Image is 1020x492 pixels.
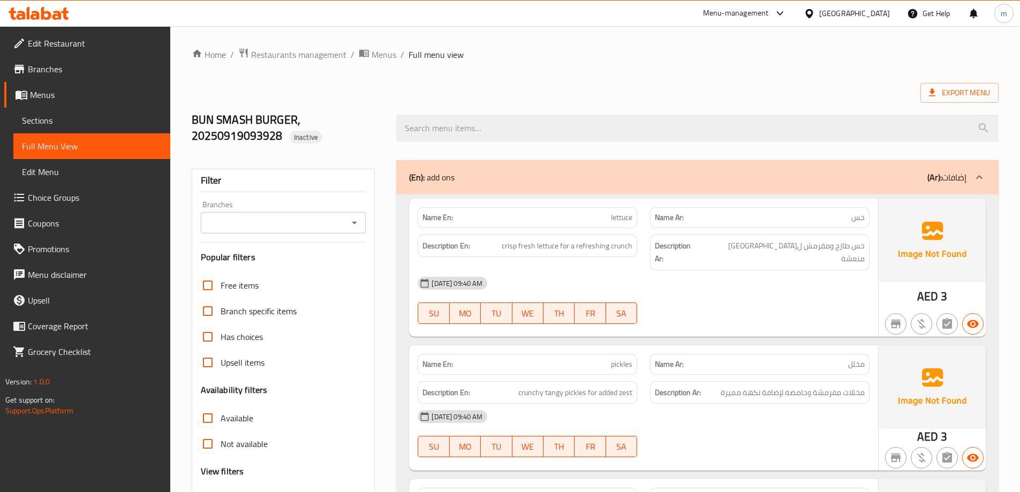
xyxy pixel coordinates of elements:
[351,48,354,61] li: /
[4,236,170,262] a: Promotions
[4,31,170,56] a: Edit Restaurant
[819,7,890,19] div: [GEOGRAPHIC_DATA]
[606,436,637,457] button: SA
[201,251,366,263] h3: Popular filters
[606,302,637,324] button: SA
[512,302,543,324] button: WE
[721,386,865,399] span: مخللات مقرمشة وحامضة لإضافة نكهة مميزة
[917,426,938,447] span: AED
[962,447,984,468] button: Available
[575,436,606,457] button: FR
[427,412,487,422] span: [DATE] 09:40 AM
[517,439,539,455] span: WE
[22,114,162,127] span: Sections
[936,313,958,335] button: Not has choices
[512,436,543,457] button: WE
[4,185,170,210] a: Choice Groups
[5,393,55,407] span: Get support on:
[201,465,244,478] h3: View filters
[543,436,575,457] button: TH
[879,199,986,282] img: Ae5nvW7+0k+MAAAAAElFTkSuQmCC
[579,439,601,455] span: FR
[941,286,947,307] span: 3
[548,306,570,321] span: TH
[450,302,481,324] button: MO
[962,313,984,335] button: Available
[655,359,684,370] strong: Name Ar:
[30,88,162,101] span: Menus
[401,48,404,61] li: /
[4,82,170,108] a: Menus
[28,294,162,307] span: Upsell
[543,302,575,324] button: TH
[251,48,346,61] span: Restaurants management
[427,278,487,289] span: [DATE] 09:40 AM
[5,404,73,418] a: Support.OpsPlatform
[28,217,162,230] span: Coupons
[28,37,162,50] span: Edit Restaurant
[290,131,322,143] div: Inactive
[879,345,986,429] img: Ae5nvW7+0k+MAAAAAElFTkSuQmCC
[201,384,268,396] h3: Availability filters
[1001,7,1007,19] span: m
[422,386,470,399] strong: Description En:
[13,159,170,185] a: Edit Menu
[917,286,938,307] span: AED
[192,48,226,61] a: Home
[221,412,253,425] span: Available
[4,287,170,313] a: Upsell
[192,112,384,144] h2: BUN SMASH BURGER, 20250919093928
[221,437,268,450] span: Not available
[192,48,999,62] nav: breadcrumb
[422,306,445,321] span: SU
[610,306,633,321] span: SA
[4,56,170,82] a: Branches
[347,215,362,230] button: Open
[911,313,932,335] button: Purchased item
[703,239,865,266] span: خس طازج ومقرمش لقرمشة منعشة
[610,439,633,455] span: SA
[201,169,366,192] div: Filter
[28,191,162,204] span: Choice Groups
[929,86,990,100] span: Export Menu
[422,239,470,253] strong: Description En:
[579,306,601,321] span: FR
[481,436,512,457] button: TU
[221,305,297,317] span: Branch specific items
[409,171,455,184] p: add ons
[920,83,999,103] span: Export Menu
[4,210,170,236] a: Coupons
[221,356,265,369] span: Upsell items
[4,339,170,365] a: Grocery Checklist
[502,239,632,253] span: crisp fresh lettuce for a refreshing crunch
[4,313,170,339] a: Coverage Report
[22,165,162,178] span: Edit Menu
[848,359,865,370] span: مخلل
[885,313,906,335] button: Not branch specific item
[927,169,942,185] b: (Ar):
[396,115,999,142] input: search
[28,268,162,281] span: Menu disclaimer
[548,439,570,455] span: TH
[359,48,396,62] a: Menus
[517,306,539,321] span: WE
[485,439,508,455] span: TU
[941,426,947,447] span: 3
[33,375,50,389] span: 1.0.0
[409,169,425,185] b: (En):
[611,212,632,223] span: lettuce
[13,108,170,133] a: Sections
[655,239,701,266] strong: Description Ar:
[238,48,346,62] a: Restaurants management
[851,212,865,223] span: خس
[575,302,606,324] button: FR
[290,132,322,142] span: Inactive
[936,447,958,468] button: Not has choices
[481,302,512,324] button: TU
[4,262,170,287] a: Menu disclaimer
[454,306,477,321] span: MO
[422,212,453,223] strong: Name En:
[703,7,769,20] div: Menu-management
[885,447,906,468] button: Not branch specific item
[655,212,684,223] strong: Name Ar:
